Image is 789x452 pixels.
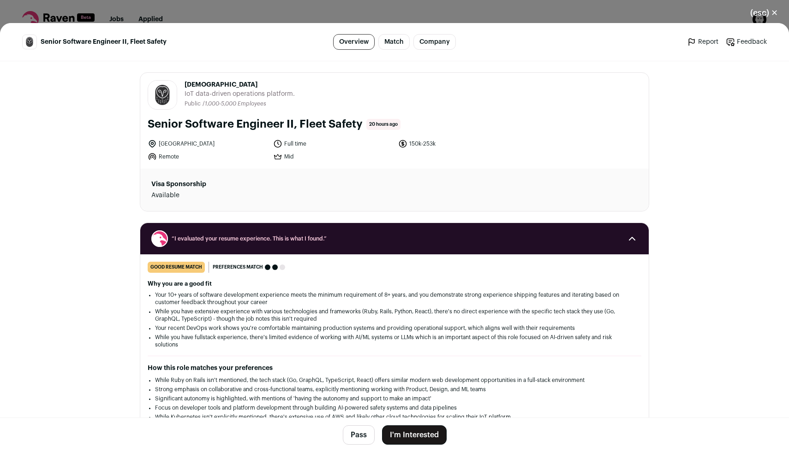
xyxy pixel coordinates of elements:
[172,235,617,242] span: “I evaluated your resume experience. This is what I found.”
[155,386,634,393] li: Strong emphasis on collaborative and cross-functional teams, explicitly mentioning working with P...
[185,80,295,89] span: [DEMOGRAPHIC_DATA]
[151,191,313,200] dd: Available
[343,425,375,445] button: Pass
[151,180,313,189] dt: Visa Sponsorship
[148,139,268,148] li: [GEOGRAPHIC_DATA]
[155,395,634,402] li: Significant autonomy is highlighted, with mentions of 'having the autonomy and support to make an...
[366,119,400,130] span: 20 hours ago
[155,376,634,384] li: While Ruby on Rails isn't mentioned, the tech stack (Go, GraphQL, TypeScript, React) offers simil...
[273,139,393,148] li: Full time
[23,35,36,49] img: f3d5d0fa5e81f1c40eef72acec6f04c076c8df624c75215ce6affc40ebb62c96.jpg
[41,37,167,47] span: Senior Software Engineer II, Fleet Safety
[148,364,641,373] h2: How this role matches your preferences
[726,37,767,47] a: Feedback
[148,152,268,161] li: Remote
[155,324,634,332] li: Your recent DevOps work shows you're comfortable maintaining production systems and providing ope...
[273,152,393,161] li: Mid
[333,34,375,50] a: Overview
[739,3,789,23] button: Close modal
[185,89,295,99] span: IoT data-driven operations platform.
[687,37,718,47] a: Report
[148,81,177,109] img: f3d5d0fa5e81f1c40eef72acec6f04c076c8df624c75215ce6affc40ebb62c96.jpg
[155,413,634,421] li: While Kubernetes isn't explicitly mentioned, there's extensive use of AWS and likely other cloud ...
[148,280,641,288] h2: Why you are a good fit
[155,404,634,411] li: Focus on developer tools and platform development through building AI-powered safety systems and ...
[213,263,263,272] span: Preferences match
[155,334,634,348] li: While you have fullstack experience, there's limited evidence of working with AI/ML systems or LL...
[205,101,266,106] span: 1,000-5,000 Employees
[203,100,266,107] li: /
[413,34,456,50] a: Company
[378,34,410,50] a: Match
[398,139,518,148] li: 150k-253k
[155,291,634,306] li: Your 10+ years of software development experience meets the minimum requirement of 8+ years, and ...
[382,425,447,445] button: I'm Interested
[148,117,363,132] h1: Senior Software Engineer II, Fleet Safety
[155,308,634,323] li: While you have extensive experience with various technologies and frameworks (Ruby, Rails, Python...
[148,262,205,273] div: good resume match
[185,100,203,107] li: Public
